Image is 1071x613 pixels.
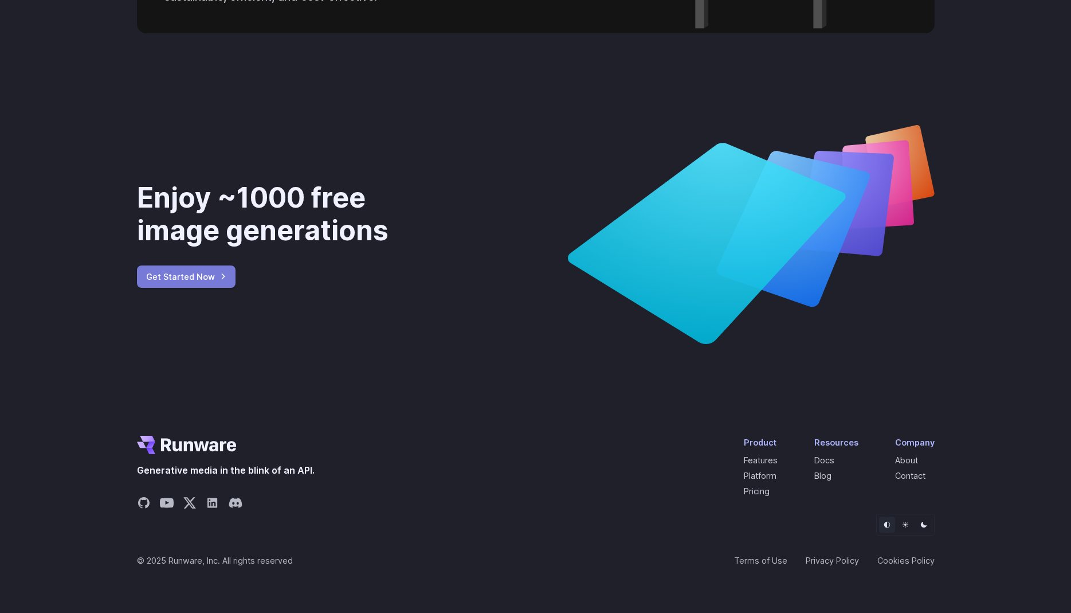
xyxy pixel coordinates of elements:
[137,181,449,247] div: Enjoy ~1000 free image generations
[895,471,925,481] a: Contact
[895,455,918,465] a: About
[744,455,778,465] a: Features
[806,554,859,567] a: Privacy Policy
[895,436,935,449] div: Company
[137,496,151,513] a: Share on GitHub
[137,463,315,478] span: Generative media in the blink of an API.
[916,517,932,533] button: Dark
[879,517,895,533] button: Default
[814,455,834,465] a: Docs
[229,496,242,513] a: Share on Discord
[137,265,236,288] a: Get Started Now
[137,554,293,567] span: © 2025 Runware, Inc. All rights reserved
[876,514,935,536] ul: Theme selector
[744,471,776,481] a: Platform
[877,554,935,567] a: Cookies Policy
[160,496,174,513] a: Share on YouTube
[734,554,787,567] a: Terms of Use
[897,517,913,533] button: Light
[814,471,831,481] a: Blog
[183,496,197,513] a: Share on X
[814,436,858,449] div: Resources
[744,436,778,449] div: Product
[137,436,237,454] a: Go to /
[206,496,219,513] a: Share on LinkedIn
[744,486,770,496] a: Pricing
